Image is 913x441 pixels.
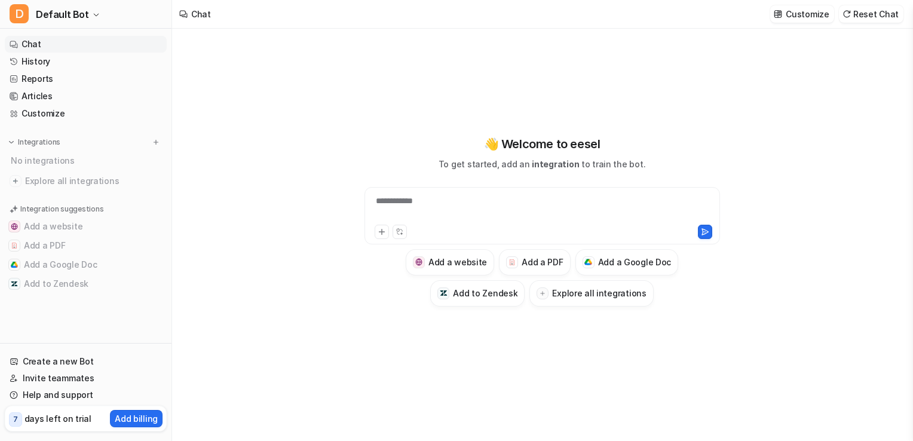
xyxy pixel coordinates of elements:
[11,223,18,230] img: Add a website
[508,259,516,266] img: Add a PDF
[5,105,167,122] a: Customize
[484,135,601,153] p: 👋 Welcome to eesel
[770,5,834,23] button: Customize
[499,249,570,275] button: Add a PDFAdd a PDF
[5,88,167,105] a: Articles
[5,71,167,87] a: Reports
[453,287,517,299] h3: Add to Zendesk
[575,249,679,275] button: Add a Google DocAdd a Google Doc
[440,289,448,297] img: Add to Zendesk
[191,8,211,20] div: Chat
[5,353,167,370] a: Create a new Bot
[5,255,167,274] button: Add a Google DocAdd a Google Doc
[598,256,672,268] h3: Add a Google Doc
[5,53,167,70] a: History
[552,287,646,299] h3: Explore all integrations
[110,410,163,427] button: Add billing
[430,280,525,307] button: Add to ZendeskAdd to Zendesk
[5,173,167,189] a: Explore all integrations
[786,8,829,20] p: Customize
[11,280,18,287] img: Add to Zendesk
[428,256,487,268] h3: Add a website
[7,151,167,170] div: No integrations
[584,259,592,266] img: Add a Google Doc
[842,10,851,19] img: reset
[5,236,167,255] button: Add a PDFAdd a PDF
[439,158,645,170] p: To get started, add an to train the bot.
[5,370,167,387] a: Invite teammates
[415,258,423,266] img: Add a website
[24,412,91,425] p: days left on trial
[5,217,167,236] button: Add a websiteAdd a website
[20,204,103,215] p: Integration suggestions
[11,242,18,249] img: Add a PDF
[10,175,22,187] img: explore all integrations
[774,10,782,19] img: customize
[5,136,64,148] button: Integrations
[25,171,162,191] span: Explore all integrations
[522,256,563,268] h3: Add a PDF
[5,36,167,53] a: Chat
[406,249,494,275] button: Add a websiteAdd a website
[13,414,18,425] p: 7
[7,138,16,146] img: expand menu
[115,412,158,425] p: Add billing
[36,6,89,23] span: Default Bot
[839,5,903,23] button: Reset Chat
[152,138,160,146] img: menu_add.svg
[532,159,579,169] span: integration
[11,261,18,268] img: Add a Google Doc
[18,137,60,147] p: Integrations
[529,280,653,307] button: Explore all integrations
[10,4,29,23] span: D
[5,274,167,293] button: Add to ZendeskAdd to Zendesk
[5,387,167,403] a: Help and support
